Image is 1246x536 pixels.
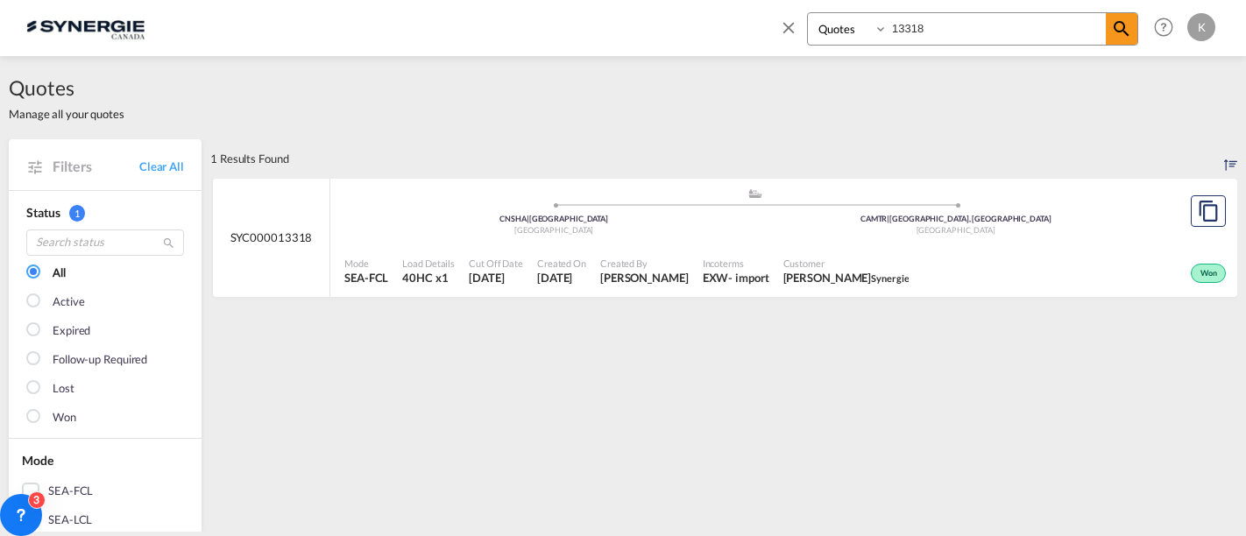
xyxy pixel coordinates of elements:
div: EXW import [703,270,769,286]
span: [GEOGRAPHIC_DATA] [514,225,593,235]
span: icon-magnify [1106,13,1137,45]
div: SEA-FCL [48,483,93,500]
button: Copy Quote [1191,195,1226,227]
div: Status 1 [26,204,184,222]
div: K [1187,13,1215,41]
span: nancy gingras Synergie [783,270,910,286]
span: Cut Off Date [469,257,523,270]
div: Help [1149,12,1187,44]
md-checkbox: SEA-LCL [22,511,188,529]
span: Mode [344,257,388,270]
div: - import [728,270,768,286]
md-icon: icon-magnify [162,236,175,250]
span: Manage all your quotes [9,106,124,122]
span: Adriana Groposila [600,270,689,286]
span: Created By [600,257,689,270]
div: SYC000013318 assets/icons/custom/ship-fill.svgassets/icons/custom/roll-o-plane.svgOriginShanghai ... [213,179,1237,298]
div: All [53,264,66,282]
span: Help [1149,12,1179,42]
span: Mode [22,453,53,468]
div: Follow-up Required [53,351,147,369]
span: [GEOGRAPHIC_DATA] [917,225,995,235]
a: Clear All [139,159,184,174]
span: | [527,214,529,223]
span: | [887,214,889,223]
span: 40HC x 1 [402,270,455,286]
span: Won [1200,268,1221,280]
md-icon: icon-close [779,18,798,37]
span: icon-close [779,12,807,54]
span: Synergie [871,272,909,284]
span: CNSHA [GEOGRAPHIC_DATA] [499,214,608,223]
span: Quotes [9,74,124,102]
input: Search status [26,229,184,256]
span: 1 [69,205,85,222]
md-icon: icon-magnify [1111,18,1132,39]
div: Lost [53,380,74,398]
input: Enter Quotation Number [888,13,1106,44]
span: Created On [537,257,586,270]
div: Expired [53,322,90,340]
span: Incoterms [703,257,769,270]
span: Load Details [402,257,455,270]
div: 1 Results Found [210,139,289,178]
div: Active [53,293,84,311]
span: CAMTR [GEOGRAPHIC_DATA], [GEOGRAPHIC_DATA] [860,214,1051,223]
md-checkbox: SEA-FCL [22,483,188,500]
div: SEA-LCL [48,511,92,529]
span: 16 Jul 2025 [537,270,586,286]
div: Sort by: Created On [1224,139,1237,178]
span: SYC000013318 [230,229,313,245]
span: Filters [53,157,139,176]
div: Won [1191,264,1226,283]
span: Status [26,205,60,220]
md-icon: assets/icons/custom/copyQuote.svg [1198,201,1219,222]
span: Customer [783,257,910,270]
span: 16 Jul 2025 [469,270,523,286]
img: 1f56c880d42311ef80fc7dca854c8e59.png [26,8,145,47]
md-icon: assets/icons/custom/ship-fill.svg [745,189,766,198]
div: Won [53,409,76,427]
div: EXW [703,270,729,286]
span: SEA-FCL [344,270,388,286]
